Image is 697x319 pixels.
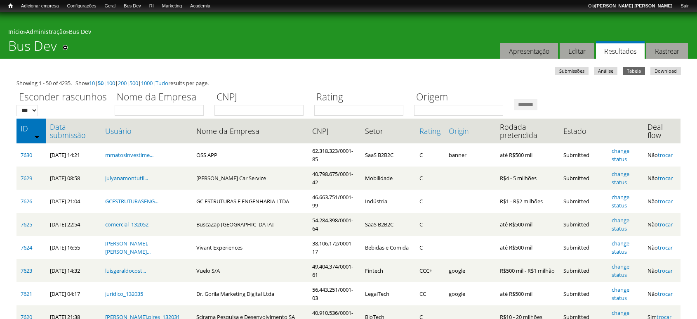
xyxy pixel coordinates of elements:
[314,90,409,105] label: Rating
[21,290,32,298] a: 7621
[415,190,445,213] td: C
[415,213,445,236] td: C
[192,259,308,282] td: Vuelo S/A
[214,90,309,105] label: CNPJ
[21,221,32,228] a: 7625
[612,286,629,302] a: change status
[105,127,188,135] a: Usuário
[643,119,681,143] th: Deal flow
[643,143,681,167] td: Não
[21,124,42,133] a: ID
[120,2,145,10] a: Bus Dev
[308,259,361,282] td: 49.404.374/0001-61
[445,282,496,305] td: google
[658,290,673,298] a: trocar
[105,290,143,298] a: juridico_132035
[612,240,629,255] a: change status
[415,282,445,305] td: CC
[21,244,32,251] a: 7624
[559,143,608,167] td: Submitted
[192,190,308,213] td: GC ESTRUTURAS E ENGENHARIA LTDA
[612,170,629,186] a: change status
[192,236,308,259] td: Vivant Experiences
[658,221,673,228] a: trocar
[192,167,308,190] td: [PERSON_NAME] Car Service
[612,217,629,232] a: change status
[449,127,492,135] a: Origin
[496,259,559,282] td: R$500 mil - R$1 milhão
[643,282,681,305] td: Não
[16,79,681,87] div: Showing 1 - 50 of 4235. Show | | | | | | results per page.
[496,167,559,190] td: R$4 - 5 milhões
[559,167,608,190] td: Submitted
[559,282,608,305] td: Submitted
[130,79,138,87] a: 500
[100,2,120,10] a: Geral
[105,267,146,274] a: luisgeraldocost...
[658,244,673,251] a: trocar
[623,67,645,75] a: Tabela
[643,259,681,282] td: Não
[63,2,101,10] a: Configurações
[8,3,13,9] span: Início
[419,127,440,135] a: Rating
[361,167,415,190] td: Mobilidade
[361,143,415,167] td: SaaS B2B2C
[192,119,308,143] th: Nome da Empresa
[596,41,645,59] a: Resultados
[34,134,40,139] img: ordem crescente
[21,267,32,274] a: 7623
[145,2,158,10] a: RI
[8,28,23,36] a: Início
[308,282,361,305] td: 56.443.251/0001-03
[496,119,559,143] th: Rodada pretendida
[559,190,608,213] td: Submitted
[361,119,415,143] th: Setor
[308,190,361,213] td: 46.663.751/0001-99
[106,79,115,87] a: 100
[496,282,559,305] td: até R$500 mil
[496,236,559,259] td: até R$500 mil
[559,213,608,236] td: Submitted
[158,2,186,10] a: Marketing
[21,174,32,182] a: 7629
[361,282,415,305] td: LegalTech
[415,236,445,259] td: C
[361,236,415,259] td: Bebidas e Comida
[643,236,681,259] td: Não
[17,2,63,10] a: Adicionar empresa
[105,221,148,228] a: comercial_132052
[141,79,153,87] a: 1000
[192,143,308,167] td: OSS APP
[361,213,415,236] td: SaaS B2B2C
[105,240,151,255] a: [PERSON_NAME].[PERSON_NAME]...
[559,236,608,259] td: Submitted
[361,259,415,282] td: Fintech
[415,167,445,190] td: C
[658,198,673,205] a: trocar
[612,263,629,279] a: change status
[89,79,95,87] a: 10
[26,28,66,36] a: Administração
[676,2,693,10] a: Sair
[21,198,32,205] a: 7626
[643,213,681,236] td: Não
[496,143,559,167] td: até R$500 mil
[16,90,109,105] label: Esconder rascunhos
[50,123,97,139] a: Data submissão
[643,190,681,213] td: Não
[414,90,509,105] label: Origem
[496,213,559,236] td: até R$500 mil
[155,79,168,87] a: Tudo
[415,143,445,167] td: C
[308,213,361,236] td: 54.284.398/0001-64
[118,79,127,87] a: 200
[595,3,672,8] strong: [PERSON_NAME] [PERSON_NAME]
[46,190,101,213] td: [DATE] 21:04
[46,236,101,259] td: [DATE] 16:55
[496,190,559,213] td: R$1 - R$2 milhões
[658,151,673,159] a: trocar
[584,2,676,10] a: Olá[PERSON_NAME] [PERSON_NAME]
[105,198,158,205] a: GCESTRUTURASENG...
[21,151,32,159] a: 7630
